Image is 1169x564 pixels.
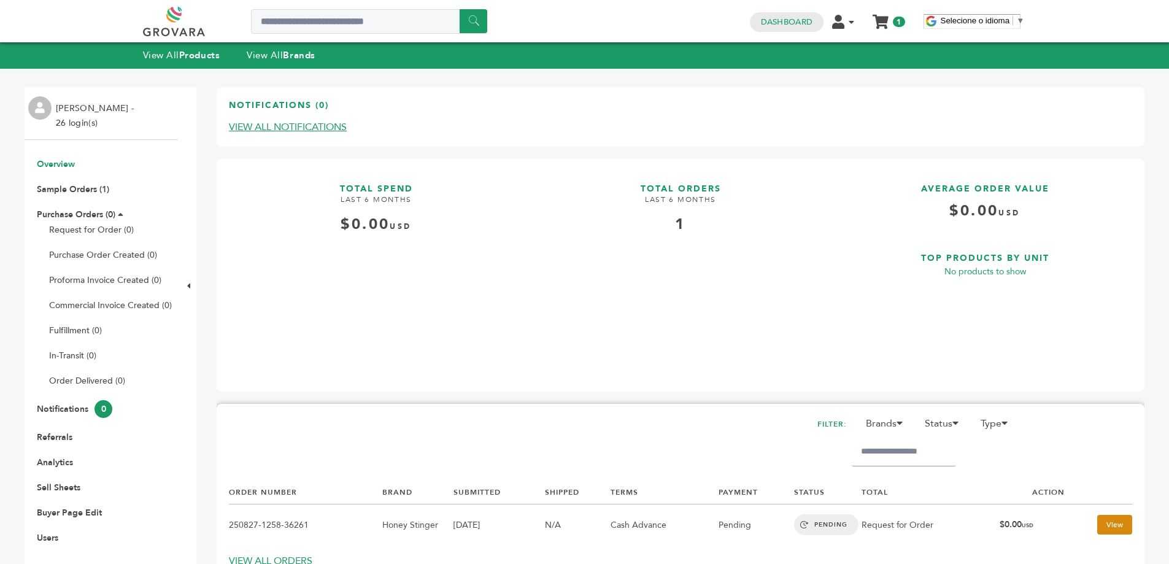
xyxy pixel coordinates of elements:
a: Purchase Order Created (0) [49,249,157,261]
h3: AVERAGE ORDER VALUE [838,171,1132,195]
a: Sample Orders (1) [37,183,109,195]
td: [DATE] [453,504,544,546]
a: Notifications0 [37,403,112,415]
a: View AllProducts [143,49,220,61]
span: USD [1022,522,1033,529]
h4: LAST 6 MONTHS [229,195,523,214]
a: View AllBrands [247,49,315,61]
a: Order Delivered (0) [49,375,125,387]
strong: Products [179,49,220,61]
a: Proforma Invoice Created (0) [49,274,161,286]
div: 1 [533,214,828,235]
h4: $0.00 [838,201,1132,231]
a: 250827-1258-36261 [229,519,309,531]
a: In-Transit (0) [49,350,96,361]
li: Type [974,416,1021,437]
td: $0.00 [1000,504,1065,546]
th: TOTAL [862,481,1000,504]
input: Filter by keywords [852,437,956,466]
th: BRAND [382,481,453,504]
li: Status [919,416,972,437]
a: TOP PRODUCTS BY UNIT No products to show [838,241,1132,369]
span: USD [390,222,411,231]
td: Request for Order [862,504,1000,546]
img: profile.png [28,96,52,120]
input: Search a product or brand... [251,9,487,34]
a: Overview [37,158,75,170]
h3: Notifications (0) [229,99,329,121]
h3: TOTAL SPEND [229,171,523,195]
a: View [1097,515,1132,535]
a: TOTAL ORDERS LAST 6 MONTHS 1 [533,171,828,370]
td: Pending [719,504,794,546]
th: STATUS [794,481,862,504]
a: Commercial Invoice Created (0) [49,299,172,311]
a: Referrals [37,431,72,443]
p: No products to show [838,265,1132,279]
a: Request for Order (0) [49,224,134,236]
strong: Brands [283,49,315,61]
li: Brands [860,416,916,437]
a: My Cart [873,11,887,24]
span: ▼ [1016,16,1024,25]
h3: TOP PRODUCTS BY UNIT [838,241,1132,265]
a: Dashboard [761,17,812,28]
span: USD [998,208,1020,218]
a: VIEW ALL NOTIFICATIONS [229,120,347,134]
span: 1 [893,17,905,27]
a: Sell Sheets [37,482,80,493]
th: PAYMENT [719,481,794,504]
a: TOTAL SPEND LAST 6 MONTHS $0.00USD [229,171,523,370]
h4: LAST 6 MONTHS [533,195,828,214]
span: 0 [95,400,112,418]
td: Honey Stinger [382,504,453,546]
a: Buyer Page Edit [37,507,102,519]
a: Analytics [37,457,73,468]
h2: FILTER: [817,416,847,433]
a: Users [37,532,58,544]
h3: TOTAL ORDERS [533,171,828,195]
div: $0.00 [229,214,523,235]
th: ACTION [1000,481,1065,504]
td: Cash Advance [611,504,718,546]
span: Selecione o idioma [941,16,1010,25]
span: PENDING [794,514,858,535]
th: ORDER NUMBER [229,481,382,504]
a: AVERAGE ORDER VALUE $0.00USD [838,171,1132,231]
th: SUBMITTED [453,481,544,504]
td: N/A [545,504,611,546]
span: ​ [1013,16,1013,25]
a: Selecione o idioma​ [941,16,1025,25]
a: Purchase Orders (0) [37,209,115,220]
li: [PERSON_NAME] - 26 login(s) [56,101,137,131]
th: TERMS [611,481,718,504]
th: SHIPPED [545,481,611,504]
a: Fulfillment (0) [49,325,102,336]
